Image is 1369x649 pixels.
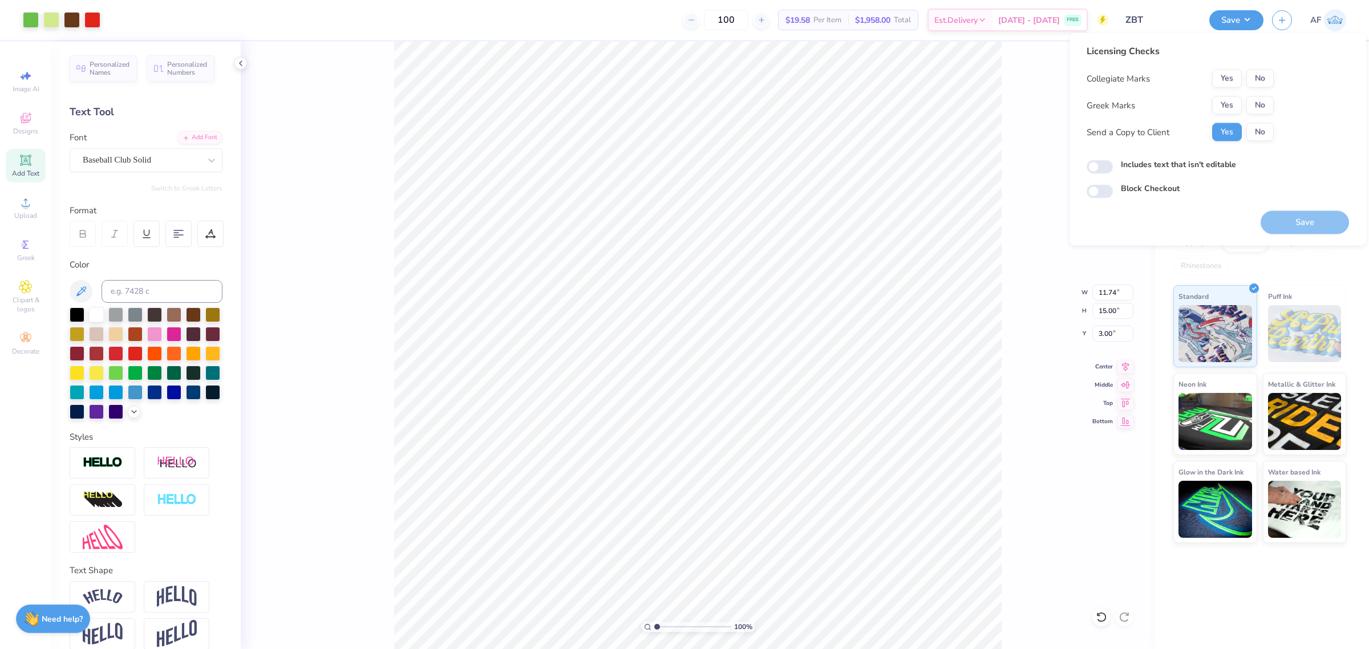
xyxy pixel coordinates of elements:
img: Arc [83,589,123,605]
img: Water based Ink [1268,481,1342,538]
span: Top [1092,399,1113,407]
span: $1,958.00 [855,14,890,26]
strong: Need help? [42,614,83,624]
span: Clipart & logos [6,295,46,314]
img: Neon Ink [1178,393,1252,450]
img: Puff Ink [1268,305,1342,362]
span: Upload [14,211,37,220]
span: Image AI [13,84,39,94]
span: Bottom [1092,417,1113,425]
label: Includes text that isn't editable [1121,159,1236,171]
input: Untitled Design [1117,9,1201,31]
img: Ana Francesca Bustamante [1324,9,1346,31]
div: Rhinestones [1173,258,1229,275]
button: No [1246,123,1274,141]
span: [DATE] - [DATE] [998,14,1060,26]
span: Metallic & Glitter Ink [1268,378,1335,390]
button: No [1246,96,1274,115]
span: Puff Ink [1268,290,1292,302]
button: No [1246,70,1274,88]
a: AF [1310,9,1346,31]
label: Block Checkout [1121,182,1180,194]
img: 3d Illusion [83,491,123,509]
span: Standard [1178,290,1209,302]
img: Rise [157,620,197,648]
span: Add Text [12,169,39,178]
div: Text Tool [70,104,222,120]
span: Decorate [12,347,39,356]
button: Switch to Greek Letters [151,184,222,193]
span: Neon Ink [1178,378,1206,390]
label: Font [70,131,87,144]
div: Add Font [177,131,222,144]
div: Licensing Checks [1087,44,1274,58]
span: Personalized Numbers [167,60,208,76]
button: Yes [1212,70,1242,88]
div: Greek Marks [1087,99,1135,112]
button: Save [1209,10,1263,30]
img: Arch [157,586,197,607]
img: Shadow [157,456,197,470]
span: FREE [1067,16,1079,24]
span: Water based Ink [1268,466,1321,478]
input: – – [704,10,748,30]
img: Free Distort [83,525,123,549]
img: Negative Space [157,493,197,506]
img: Stroke [83,456,123,469]
span: Total [894,14,911,26]
span: Est. Delivery [934,14,978,26]
span: Per Item [813,14,841,26]
img: Glow in the Dark Ink [1178,481,1252,538]
span: $19.58 [785,14,810,26]
span: Greek [17,253,35,262]
input: e.g. 7428 c [102,280,222,303]
span: 100 % [734,622,752,632]
span: Glow in the Dark Ink [1178,466,1244,478]
div: Styles [70,431,222,444]
div: Collegiate Marks [1087,72,1150,85]
span: Center [1092,363,1113,371]
img: Flag [83,623,123,645]
span: AF [1310,14,1321,27]
div: Send a Copy to Client [1087,125,1169,139]
div: Color [70,258,222,271]
span: Middle [1092,381,1113,389]
div: Format [70,204,224,217]
button: Yes [1212,123,1242,141]
button: Yes [1212,96,1242,115]
span: Designs [13,127,38,136]
span: Personalized Names [90,60,130,76]
img: Standard [1178,305,1252,362]
img: Metallic & Glitter Ink [1268,393,1342,450]
div: Text Shape [70,564,222,577]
